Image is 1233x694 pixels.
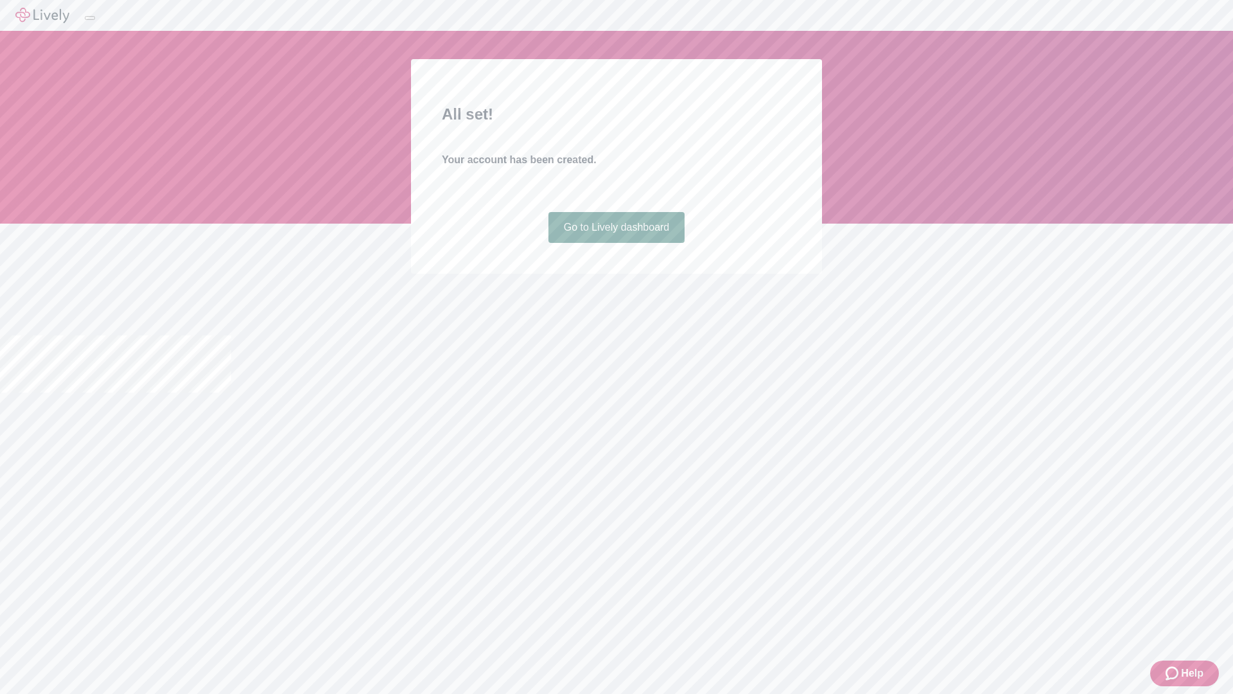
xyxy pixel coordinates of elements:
[442,103,791,126] h2: All set!
[548,212,685,243] a: Go to Lively dashboard
[85,16,95,20] button: Log out
[1181,666,1203,681] span: Help
[442,152,791,168] h4: Your account has been created.
[15,8,69,23] img: Lively
[1150,661,1219,686] button: Zendesk support iconHelp
[1166,666,1181,681] svg: Zendesk support icon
